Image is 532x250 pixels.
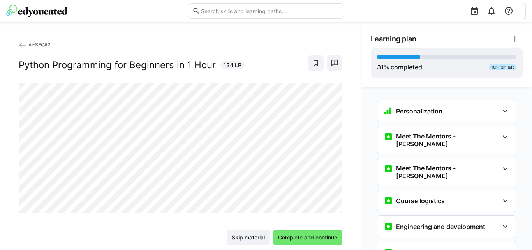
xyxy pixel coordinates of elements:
a: AI-SEQ#2 [19,42,50,48]
h3: Course logistics [396,197,445,205]
span: Complete and continue [277,234,338,241]
span: 134 LP [224,61,241,69]
h2: Python Programming for Beginners in 1 Hour [19,59,216,71]
h3: Personalization [396,107,442,115]
span: 31 [377,63,384,71]
div: 16h 13m left [489,64,516,70]
iframe: To enrich screen reader interactions, please activate Accessibility in Grammarly extension settings [19,83,342,213]
span: AI-SEQ#2 [28,42,50,48]
h3: Meet The Mentors - [PERSON_NAME] [396,132,499,148]
h3: Engineering and development [396,223,485,230]
button: Skip material [227,230,270,245]
input: Search skills and learning paths… [200,7,340,14]
button: Complete and continue [273,230,342,245]
h3: Meet The Mentors - [PERSON_NAME] [396,164,499,180]
span: Skip material [231,234,266,241]
span: Learning plan [371,35,416,43]
div: % completed [377,62,422,72]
